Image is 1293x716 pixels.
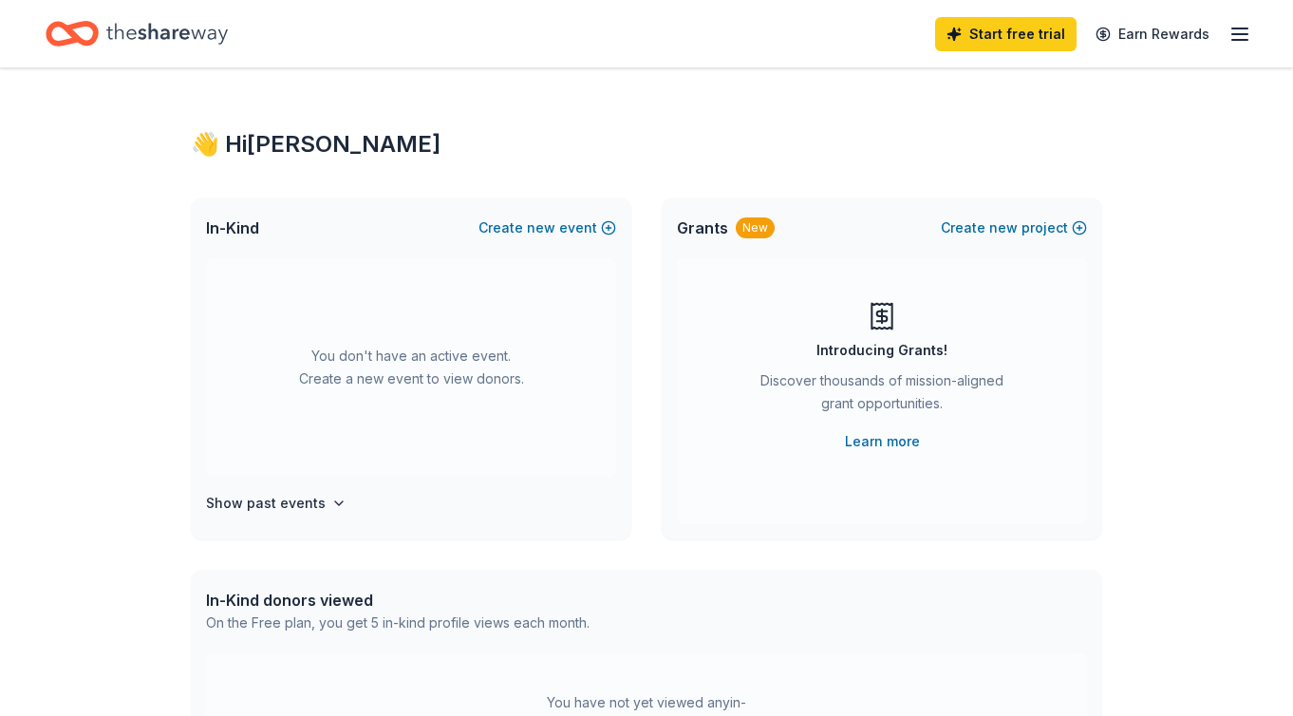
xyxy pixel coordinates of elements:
a: Earn Rewards [1084,17,1221,51]
span: In-Kind [206,217,259,239]
a: Home [46,11,228,56]
div: In-Kind donors viewed [206,589,590,612]
button: Createnewproject [941,217,1087,239]
button: Createnewevent [478,217,616,239]
div: Discover thousands of mission-aligned grant opportunities. [753,369,1011,423]
span: new [527,217,555,239]
div: New [736,217,775,238]
button: Show past events [206,492,347,515]
span: Grants [677,217,728,239]
div: Introducing Grants! [816,339,947,362]
div: You don't have an active event. Create a new event to view donors. [206,258,616,477]
div: 👋 Hi [PERSON_NAME] [191,129,1102,160]
a: Start free trial [935,17,1077,51]
div: On the Free plan, you get 5 in-kind profile views each month. [206,612,590,634]
a: Learn more [845,430,920,453]
span: new [989,217,1018,239]
h4: Show past events [206,492,326,515]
